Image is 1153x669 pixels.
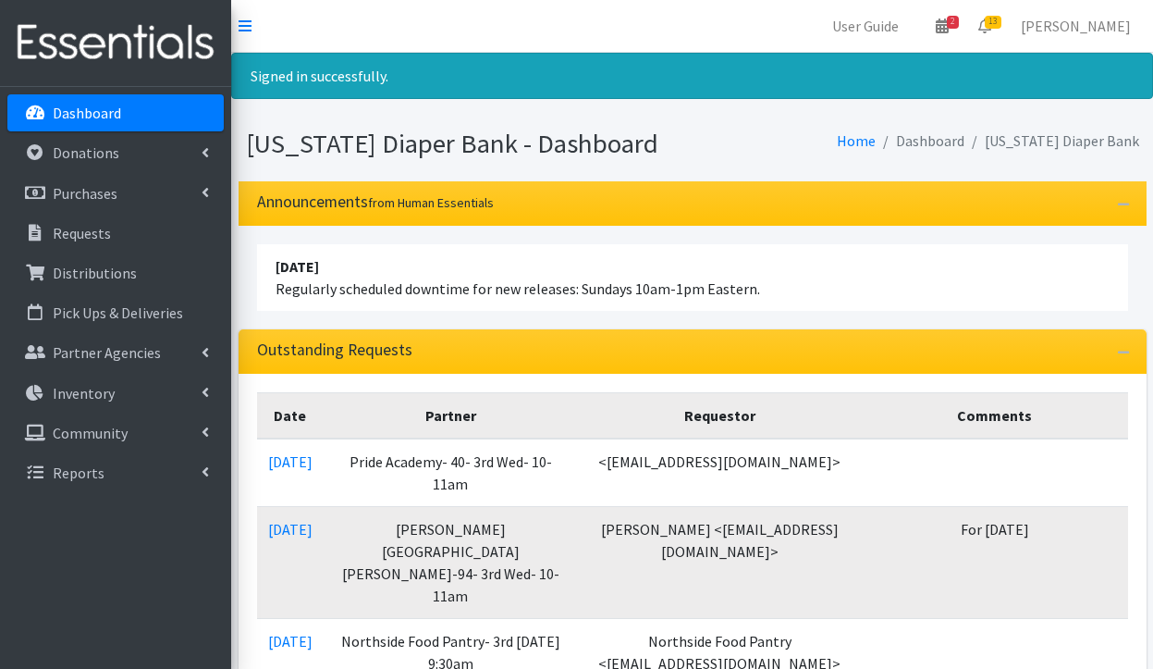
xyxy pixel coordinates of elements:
li: [US_STATE] Diaper Bank [964,128,1139,155]
p: Partner Agencies [53,343,161,362]
p: Requests [53,224,111,242]
a: Inventory [7,375,224,412]
a: Requests [7,215,224,252]
a: Pick Ups & Deliveries [7,294,224,331]
p: Pick Ups & Deliveries [53,304,183,322]
a: [DATE] [268,520,313,539]
div: Signed in successfully. [231,53,1153,99]
a: Donations [7,134,224,171]
p: Inventory [53,384,115,403]
p: Distributions [53,264,137,282]
a: Partner Agencies [7,334,224,371]
td: [PERSON_NAME] <[EMAIL_ADDRESS][DOMAIN_NAME]> [578,506,862,618]
a: User Guide [817,7,914,44]
td: For [DATE] [862,506,1128,618]
li: Regularly scheduled downtime for new releases: Sundays 10am-1pm Eastern. [257,244,1128,311]
h1: [US_STATE] Diaper Bank - Dashboard [246,128,686,160]
span: 13 [985,16,1001,29]
th: Partner [324,392,578,439]
p: Donations [53,143,119,162]
span: 2 [947,16,959,29]
th: Requestor [578,392,862,439]
p: Reports [53,464,104,482]
a: Dashboard [7,94,224,131]
h3: Announcements [257,192,494,212]
li: Dashboard [876,128,964,155]
th: Comments [862,392,1128,439]
strong: [DATE] [276,257,319,276]
small: from Human Essentials [368,194,494,211]
a: [DATE] [268,632,313,650]
td: Pride Academy- 40- 3rd Wed- 10-11am [324,439,578,507]
a: Reports [7,454,224,491]
a: Community [7,415,224,452]
a: Distributions [7,254,224,291]
img: HumanEssentials [7,12,224,74]
td: [PERSON_NAME][GEOGRAPHIC_DATA][PERSON_NAME]-94- 3rd Wed- 10-11am [324,506,578,618]
p: Dashboard [53,104,121,122]
a: 2 [921,7,963,44]
p: Community [53,424,128,442]
th: Date [257,392,324,439]
a: Home [837,131,876,150]
p: Purchases [53,184,117,203]
a: [PERSON_NAME] [1006,7,1146,44]
td: <[EMAIL_ADDRESS][DOMAIN_NAME]> [578,439,862,507]
a: Purchases [7,175,224,212]
h3: Outstanding Requests [257,341,412,360]
a: 13 [963,7,1006,44]
a: [DATE] [268,452,313,471]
